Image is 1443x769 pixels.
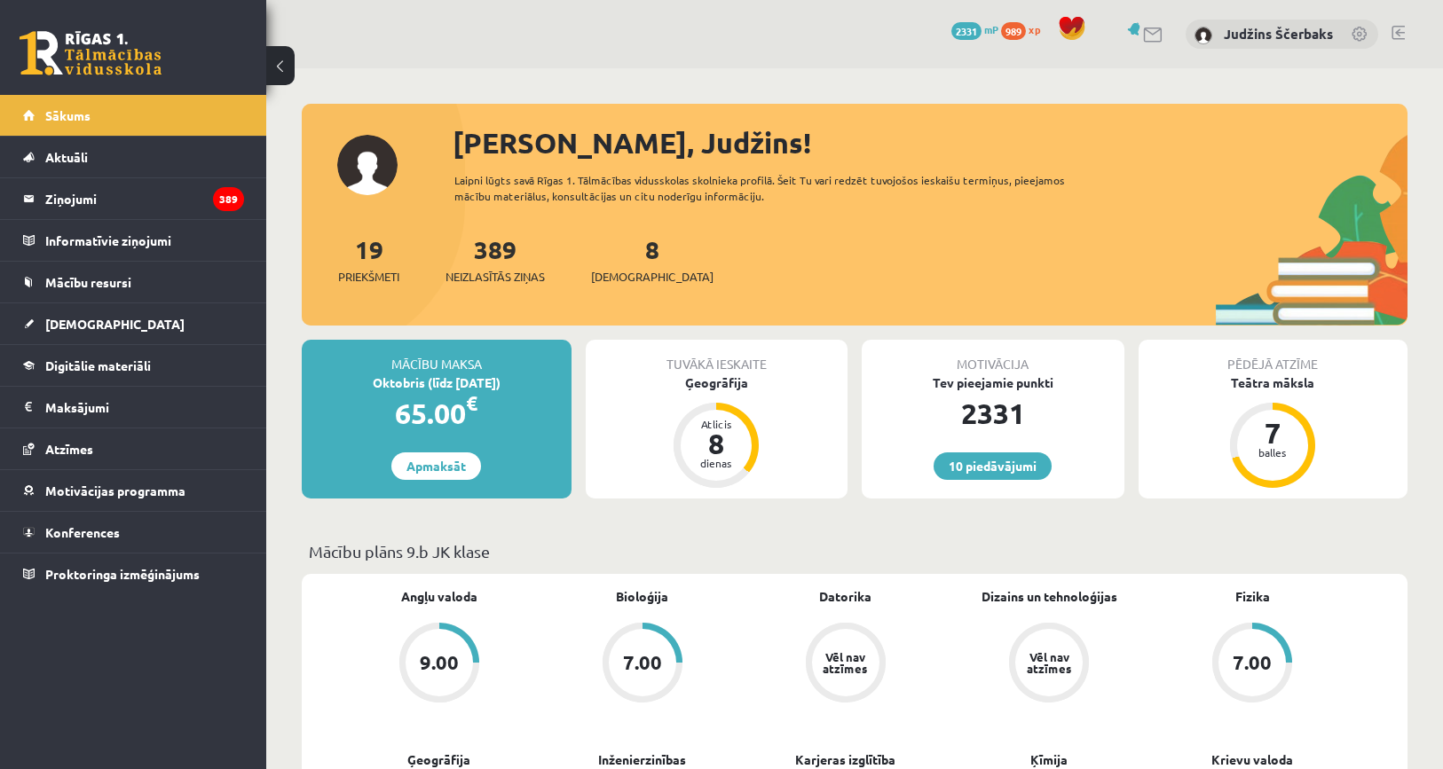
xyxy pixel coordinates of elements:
legend: Maksājumi [45,387,244,428]
img: Judžins Ščerbaks [1195,27,1212,44]
a: 7.00 [1151,623,1354,706]
a: Inženierzinības [598,750,686,769]
a: Maksājumi [23,387,244,428]
a: 989 xp [1001,22,1049,36]
a: 9.00 [337,623,540,706]
div: Laipni lūgts savā Rīgas 1. Tālmācības vidusskolas skolnieka profilā. Šeit Tu vari redzēt tuvojošo... [454,172,1118,204]
div: Ģeogrāfija [586,373,848,392]
a: 7.00 [540,623,744,706]
a: Krievu valoda [1211,750,1293,769]
a: Motivācijas programma [23,470,244,511]
span: [DEMOGRAPHIC_DATA] [45,316,185,332]
span: Priekšmeti [338,268,399,286]
a: Vēl nav atzīmes [744,623,947,706]
span: xp [1029,22,1040,36]
div: 7.00 [1233,653,1272,672]
a: Sākums [23,95,244,136]
div: Tuvākā ieskaite [586,340,848,373]
a: Proktoringa izmēģinājums [23,553,244,594]
a: Ziņojumi389 [23,178,244,219]
span: Neizlasītās ziņas [446,268,545,286]
a: Angļu valoda [401,587,477,606]
span: [DEMOGRAPHIC_DATA] [591,268,714,286]
div: 8 [690,429,743,458]
a: Fizika [1235,587,1270,606]
a: Vēl nav atzīmes [948,623,1151,706]
a: Digitālie materiāli [23,345,244,386]
div: Motivācija [862,340,1124,373]
a: Judžins Ščerbaks [1224,25,1333,43]
span: Proktoringa izmēģinājums [45,566,200,582]
div: Teātra māksla [1139,373,1408,392]
a: Teātra māksla 7 balles [1139,373,1408,490]
span: Konferences [45,524,120,540]
span: 989 [1001,22,1026,40]
a: Konferences [23,512,244,553]
a: Informatīvie ziņojumi [23,220,244,261]
div: balles [1246,447,1299,458]
div: Tev pieejamie punkti [862,373,1124,392]
a: Apmaksāt [391,452,481,480]
i: 389 [213,187,244,211]
span: Motivācijas programma [45,483,185,498]
div: 65.00 [302,392,572,435]
div: Mācību maksa [302,340,572,373]
div: [PERSON_NAME], Judžins! [453,122,1408,164]
span: € [466,390,477,416]
span: Atzīmes [45,441,93,457]
div: 7 [1246,419,1299,447]
a: Mācību resursi [23,262,244,302]
a: Aktuāli [23,137,244,177]
a: 19Priekšmeti [338,233,399,286]
p: Mācību plāns 9.b JK klase [309,539,1400,563]
a: Dizains un tehnoloģijas [982,587,1117,606]
div: 2331 [862,392,1124,435]
div: Pēdējā atzīme [1139,340,1408,373]
span: Aktuāli [45,149,88,165]
a: [DEMOGRAPHIC_DATA] [23,303,244,344]
a: 8[DEMOGRAPHIC_DATA] [591,233,714,286]
div: dienas [690,458,743,468]
a: Bioloģija [616,587,668,606]
a: Ķīmija [1030,750,1068,769]
div: 7.00 [623,653,662,672]
a: Atzīmes [23,428,244,469]
a: 2331 mP [951,22,998,36]
a: Ģeogrāfija [407,750,470,769]
span: Digitālie materiāli [45,357,151,373]
a: Datorika [819,587,871,606]
a: Rīgas 1. Tālmācības vidusskola [20,31,162,75]
div: 9.00 [420,653,459,672]
span: Mācību resursi [45,274,131,290]
a: Ģeogrāfija Atlicis 8 dienas [586,373,848,490]
legend: Ziņojumi [45,178,244,219]
a: 10 piedāvājumi [934,452,1052,480]
a: Karjeras izglītība [795,750,895,769]
div: Oktobris (līdz [DATE]) [302,373,572,392]
div: Vēl nav atzīmes [1024,651,1074,674]
span: Sākums [45,107,91,123]
div: Vēl nav atzīmes [821,651,871,674]
legend: Informatīvie ziņojumi [45,220,244,261]
a: 389Neizlasītās ziņas [446,233,545,286]
div: Atlicis [690,419,743,429]
span: mP [984,22,998,36]
span: 2331 [951,22,982,40]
